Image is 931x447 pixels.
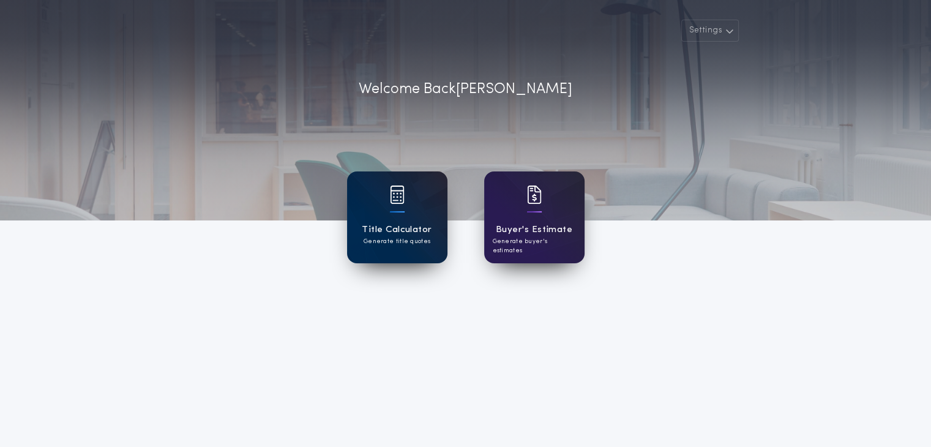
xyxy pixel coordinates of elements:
[496,223,572,237] h1: Buyer's Estimate
[681,20,739,42] button: Settings
[362,223,432,237] h1: Title Calculator
[484,171,585,263] a: card iconBuyer's EstimateGenerate buyer's estimates
[347,171,447,263] a: card iconTitle CalculatorGenerate title quotes
[527,186,542,204] img: card icon
[364,237,430,246] p: Generate title quotes
[359,78,572,100] p: Welcome Back [PERSON_NAME]
[493,237,576,255] p: Generate buyer's estimates
[390,186,405,204] img: card icon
